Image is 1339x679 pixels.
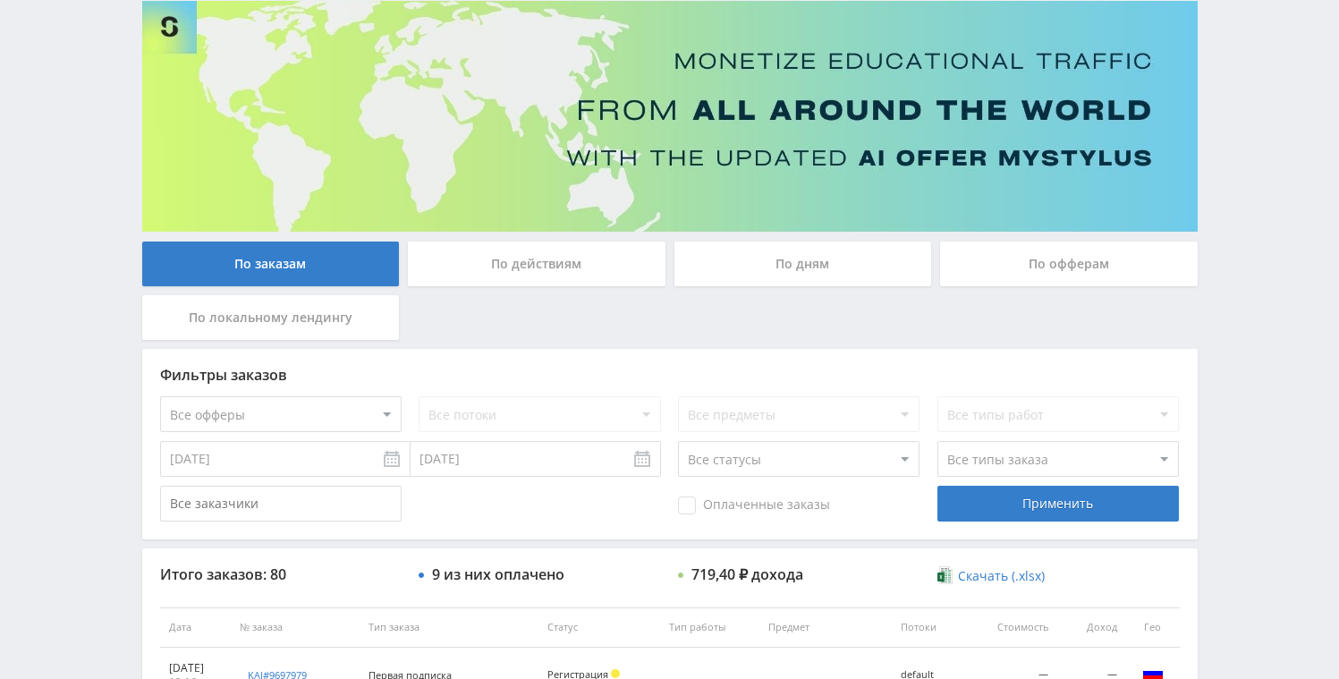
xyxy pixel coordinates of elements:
th: Доход [1057,607,1126,648]
div: По офферам [940,242,1198,286]
th: Стоимость [964,607,1057,648]
th: Дата [160,607,231,648]
span: Скачать (.xlsx) [958,569,1045,583]
input: Все заказчики [160,486,402,522]
img: xlsx [937,566,953,584]
div: Фильтры заказов [160,367,1180,383]
div: [DATE] [169,661,222,675]
img: Banner [142,1,1198,232]
th: Статус [538,607,660,648]
div: Итого заказов: 80 [160,566,402,582]
th: Гео [1126,607,1180,648]
div: 719,40 ₽ дохода [691,566,803,582]
th: № заказа [231,607,360,648]
span: Оплаченные заказы [678,497,830,514]
th: Потоки [892,607,964,648]
th: Предмет [759,607,892,648]
th: Тип заказа [360,607,538,648]
span: Холд [611,669,620,678]
div: 9 из них оплачено [432,566,564,582]
th: Тип работы [660,607,760,648]
div: По заказам [142,242,400,286]
div: По действиям [408,242,665,286]
div: По локальному лендингу [142,295,400,340]
div: По дням [674,242,932,286]
a: Скачать (.xlsx) [937,567,1045,585]
div: Применить [937,486,1179,522]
